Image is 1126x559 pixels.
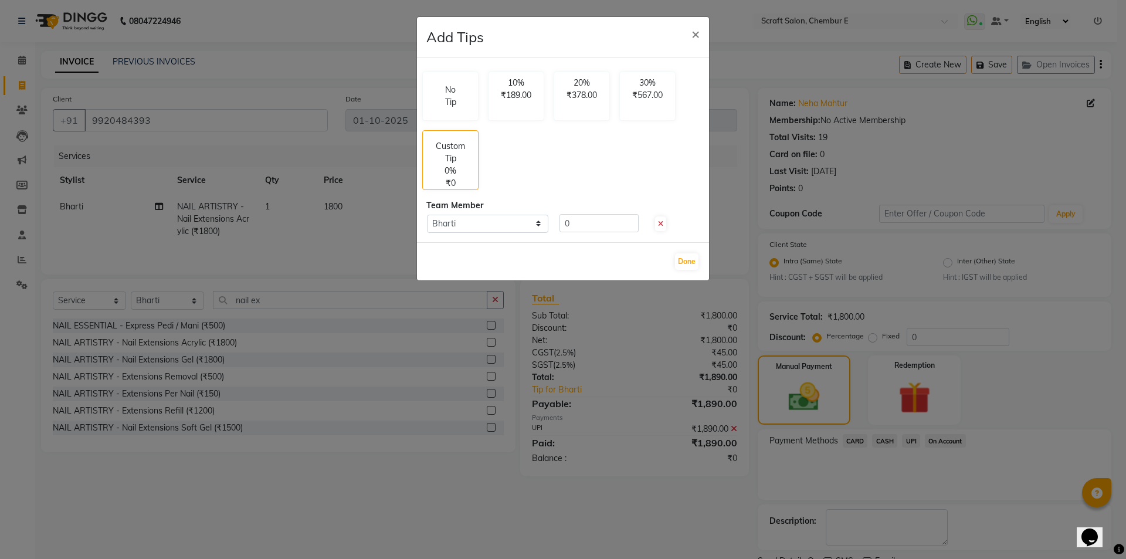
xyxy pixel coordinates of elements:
p: 10% [496,77,537,89]
p: ₹567.00 [627,89,668,101]
p: 30% [627,77,668,89]
button: Close [682,17,709,50]
p: ₹0 [446,177,456,189]
p: No Tip [442,84,459,109]
p: 0% [445,165,456,177]
h4: Add Tips [426,26,484,48]
p: Custom Tip [430,140,471,165]
span: × [691,25,700,42]
p: ₹189.00 [496,89,537,101]
p: ₹378.00 [561,89,602,101]
span: Team Member [426,200,483,211]
iframe: chat widget [1077,512,1114,547]
button: Done [675,253,698,270]
p: 20% [561,77,602,89]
